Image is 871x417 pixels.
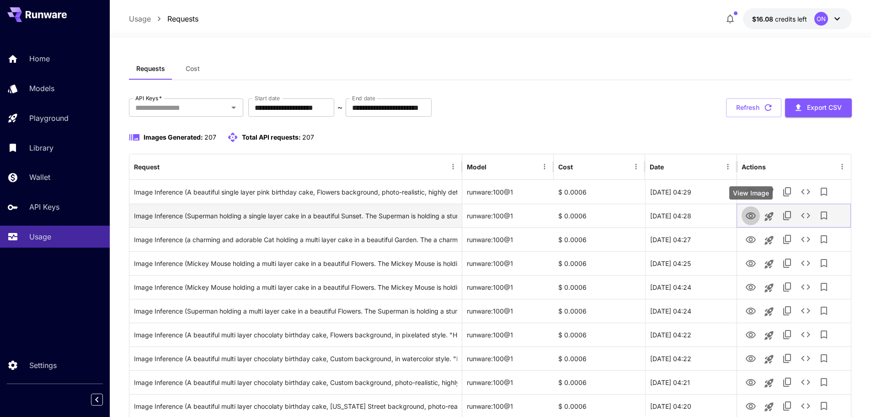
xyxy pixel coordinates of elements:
div: $ 0.0006 [554,347,645,370]
button: Add to library [815,349,833,368]
button: View Image [742,373,760,391]
div: runware:100@1 [462,204,554,227]
div: $ 0.0006 [554,251,645,275]
button: See details [796,183,815,201]
button: Copy TaskUUID [778,278,796,296]
button: Add to library [815,254,833,272]
div: runware:100@1 [462,323,554,347]
button: Add to library [815,230,833,249]
button: View Image [742,206,760,225]
span: Cost [186,65,200,73]
div: runware:100@1 [462,251,554,275]
div: $ 0.0006 [554,275,645,299]
div: Click to copy prompt [134,347,457,370]
label: End date [352,94,375,102]
p: Wallet [29,172,50,183]
button: Launch in playground [760,231,778,249]
div: $ 0.0006 [554,370,645,394]
button: Menu [538,160,551,173]
div: 01 Sep, 2025 04:24 [645,299,737,323]
button: Add to library [815,397,833,415]
span: 207 [302,133,314,141]
button: Launch in playground [760,326,778,345]
button: Launch in playground [760,374,778,392]
div: Click to copy prompt [134,228,457,251]
button: Export CSV [785,98,852,117]
button: Copy TaskUUID [778,183,796,201]
button: Copy TaskUUID [778,302,796,320]
div: 01 Sep, 2025 04:28 [645,204,737,227]
button: Sort [487,160,500,173]
div: runware:100@1 [462,275,554,299]
button: Sort [665,160,678,173]
div: Model [467,163,486,171]
div: $16.07771 [752,14,807,24]
button: See details [796,230,815,249]
div: ON [814,12,828,26]
nav: breadcrumb [129,13,198,24]
button: See details [796,397,815,415]
span: Requests [136,65,165,73]
button: Copy TaskUUID [778,206,796,225]
div: 01 Sep, 2025 04:25 [645,251,737,275]
button: Launch in playground [760,398,778,416]
p: Settings [29,360,57,371]
button: Open [227,101,240,114]
button: Menu [836,160,849,173]
button: Add to library [815,373,833,391]
button: See details [796,302,815,320]
div: Date [650,163,664,171]
div: 01 Sep, 2025 04:22 [645,347,737,370]
p: ~ [337,102,342,113]
button: Launch in playground [760,255,778,273]
div: $ 0.0006 [554,227,645,251]
button: Copy TaskUUID [778,254,796,272]
p: Usage [29,231,51,242]
span: 207 [204,133,216,141]
p: Models [29,83,54,94]
button: Add to library [815,278,833,296]
div: Actions [742,163,766,171]
div: $ 0.0006 [554,180,645,204]
div: 01 Sep, 2025 04:24 [645,275,737,299]
button: Sort [160,160,173,173]
div: Click to copy prompt [134,204,457,227]
button: Launch in playground [760,350,778,368]
div: Click to copy prompt [134,371,457,394]
button: Collapse sidebar [91,394,103,406]
button: View Image [742,277,760,296]
a: Requests [167,13,198,24]
button: Copy TaskUUID [778,397,796,415]
button: Launch in playground [760,279,778,297]
div: Collapse sidebar [98,391,110,408]
button: Sort [574,160,587,173]
button: See details [796,278,815,296]
label: API Keys [135,94,162,102]
span: $16.08 [752,15,775,23]
div: $ 0.0006 [554,323,645,347]
div: $ 0.0006 [554,299,645,323]
button: Refresh [726,98,781,117]
p: API Keys [29,201,59,212]
div: Click to copy prompt [134,299,457,323]
button: View Image [742,230,760,249]
button: See details [796,325,815,344]
button: See details [796,206,815,225]
button: View Image [742,182,760,201]
button: Menu [447,160,460,173]
p: Library [29,142,53,153]
button: See details [796,349,815,368]
div: Click to copy prompt [134,323,457,347]
button: View Image [742,254,760,272]
button: View Image [742,349,760,368]
span: Images Generated: [144,133,203,141]
button: Copy TaskUUID [778,325,796,344]
p: Home [29,53,50,64]
div: 01 Sep, 2025 04:21 [645,370,737,394]
div: $ 0.0006 [554,204,645,227]
a: Usage [129,13,151,24]
p: Playground [29,113,69,124]
div: Click to copy prompt [134,252,457,275]
div: 01 Sep, 2025 04:22 [645,323,737,347]
button: Add to library [815,302,833,320]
